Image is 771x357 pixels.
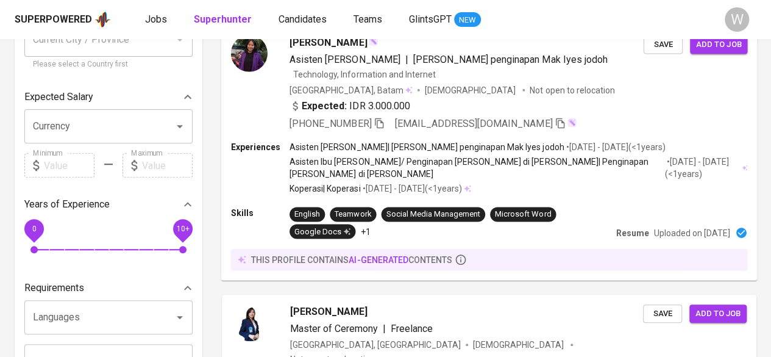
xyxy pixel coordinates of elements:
[360,225,370,237] p: +1
[24,192,193,217] div: Years of Experience
[294,226,350,237] div: Google Docs
[425,84,517,96] span: [DEMOGRAPHIC_DATA]
[696,37,741,51] span: Add to job
[386,209,480,220] div: Social Media Management
[405,52,408,67] span: |
[495,209,551,220] div: Microsoft Word
[395,117,553,129] span: [EMAIL_ADDRESS][DOMAIN_NAME]
[567,117,577,127] img: magic_wand.svg
[251,253,452,265] p: this profile contains contents
[650,37,677,51] span: Save
[290,98,410,113] div: IDR 3.000.000
[279,13,327,25] span: Candidates
[689,305,747,323] button: Add to job
[24,197,110,212] p: Years of Experience
[33,59,184,71] p: Please select a Country first
[231,35,268,71] img: 64b7a39ea3a214c902e01eb37cca0048.jpg
[44,153,94,178] input: Value
[145,13,167,25] span: Jobs
[290,339,461,351] div: [GEOGRAPHIC_DATA], [GEOGRAPHIC_DATA]
[354,12,385,27] a: Teams
[643,305,682,323] button: Save
[360,182,461,195] p: • [DATE] - [DATE] ( <1 years )
[171,118,188,135] button: Open
[231,140,290,153] p: Experiences
[142,153,193,178] input: Value
[664,156,740,180] p: • [DATE] - [DATE] ( <1 years )
[302,98,347,113] b: Expected:
[644,35,683,54] button: Save
[194,12,254,27] a: Superhunter
[564,140,665,153] p: • [DATE] - [DATE] ( <1 years )
[145,12,169,27] a: Jobs
[690,35,747,54] button: Add to job
[176,225,189,233] span: 10+
[15,10,111,29] a: Superpoweredapp logo
[294,209,320,220] div: English
[290,182,360,195] p: Koperasi | Koperasi
[290,117,371,129] span: [PHONE_NUMBER]
[649,307,676,321] span: Save
[290,140,564,153] p: Asisten [PERSON_NAME] | [PERSON_NAME] penginapan Mak Iyes jodoh
[222,26,756,280] a: [PERSON_NAME]Asisten [PERSON_NAME]|[PERSON_NAME] penginapan Mak Iyes jodohTechnology, Information...
[24,281,84,295] p: Requirements
[290,156,664,180] p: Asisten Ibu [PERSON_NAME]/ Penginapan [PERSON_NAME] di [PERSON_NAME] | Penginapan [PERSON_NAME] d...
[171,309,188,326] button: Open
[24,276,193,300] div: Requirements
[409,13,452,25] span: GlintsGPT
[354,13,382,25] span: Teams
[530,84,614,96] p: Not open to relocation
[290,84,413,96] div: [GEOGRAPHIC_DATA], Batam
[473,339,566,351] span: [DEMOGRAPHIC_DATA]
[232,305,268,341] img: 65106c5e4192188fe1d4c7ad4fe66b38.jpeg
[368,36,378,46] img: magic_wand.svg
[24,85,193,109] div: Expected Salary
[290,53,400,65] span: Asisten [PERSON_NAME]
[349,254,408,264] span: AI-generated
[32,225,36,233] span: 0
[194,13,252,25] b: Superhunter
[24,90,93,104] p: Expected Salary
[290,323,378,334] span: Master of Ceremony
[231,207,290,219] p: Skills
[454,14,481,26] span: NEW
[290,305,368,319] span: [PERSON_NAME]
[391,323,433,334] span: Freelance
[409,12,481,27] a: GlintsGPT NEW
[290,35,367,49] span: [PERSON_NAME]
[94,10,111,29] img: app logo
[279,12,329,27] a: Candidates
[654,226,730,239] p: Uploaded on [DATE]
[616,226,649,239] p: Resume
[413,53,608,65] span: [PERSON_NAME] penginapan Mak Iyes jodoh
[383,322,386,336] span: |
[15,13,92,27] div: Superpowered
[293,69,436,79] span: Technology, Information and Internet
[695,307,741,321] span: Add to job
[335,209,371,220] div: Teamwork
[725,7,749,32] div: W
